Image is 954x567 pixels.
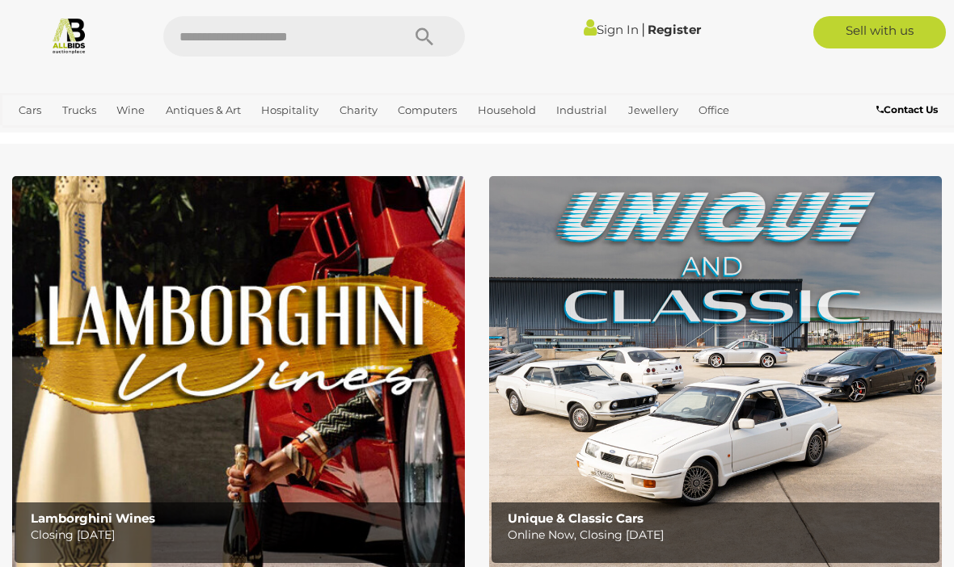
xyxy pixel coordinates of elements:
a: Sell with us [813,16,946,48]
a: Charity [333,97,384,124]
span: | [641,20,645,38]
a: Cars [12,97,48,124]
a: Trucks [56,97,103,124]
b: Lamborghini Wines [31,510,155,526]
b: Contact Us [876,103,938,115]
img: Allbids.com.au [50,16,88,54]
button: Search [384,16,465,57]
a: Wine [110,97,151,124]
a: Register [648,22,701,37]
a: [GEOGRAPHIC_DATA] [66,124,194,150]
a: Contact Us [876,101,942,119]
a: Sign In [584,22,639,37]
b: Unique & Classic Cars [508,510,644,526]
a: Office [692,97,736,124]
p: Online Now, Closing [DATE] [508,525,932,545]
a: Sports [12,124,58,150]
a: Antiques & Art [159,97,247,124]
a: Computers [391,97,463,124]
a: Industrial [550,97,614,124]
p: Closing [DATE] [31,525,455,545]
a: Hospitality [255,97,325,124]
a: Household [471,97,542,124]
a: Jewellery [622,97,685,124]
